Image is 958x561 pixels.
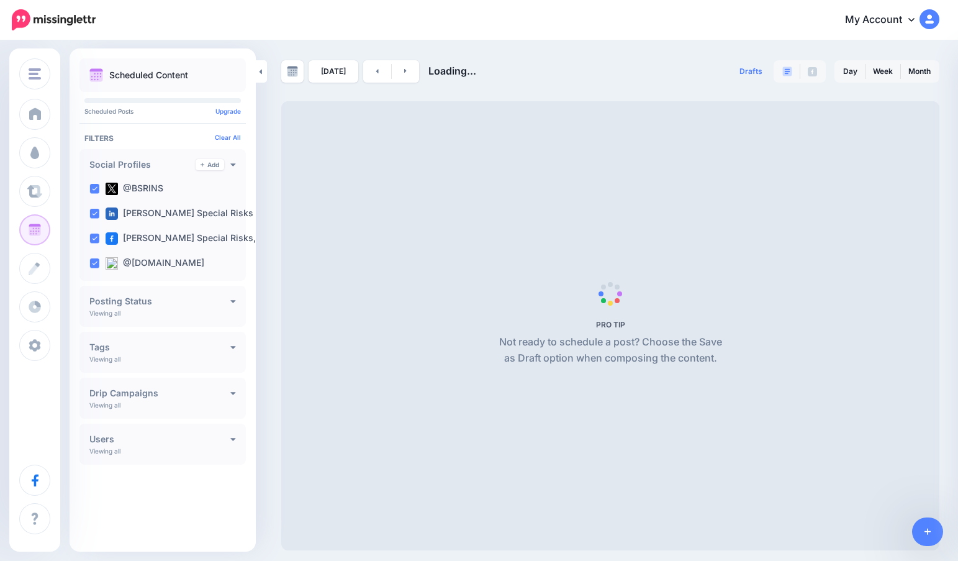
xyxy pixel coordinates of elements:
[89,401,120,409] p: Viewing all
[106,257,118,270] img: bluesky-square.png
[89,309,120,317] p: Viewing all
[89,447,120,455] p: Viewing all
[106,257,204,270] label: @[DOMAIN_NAME]
[287,66,298,77] img: calendar-grey-darker.png
[106,183,163,195] label: @BSRINS
[196,159,224,170] a: Add
[84,134,241,143] h4: Filters
[494,320,727,329] h5: PRO TIP
[89,389,230,398] h4: Drip Campaigns
[106,208,118,220] img: linkedin-square.png
[89,68,103,82] img: calendar.png
[89,160,196,169] h4: Social Profiles
[901,62,938,81] a: Month
[865,62,900,81] a: Week
[12,9,96,30] img: Missinglettr
[84,108,241,114] p: Scheduled Posts
[808,67,817,76] img: facebook-grey-square.png
[89,297,230,306] h4: Posting Status
[309,60,358,83] a: [DATE]
[106,232,266,245] label: [PERSON_NAME] Special Risks, …
[215,107,241,115] a: Upgrade
[833,5,939,35] a: My Account
[428,65,476,77] span: Loading...
[89,435,230,444] h4: Users
[739,68,762,75] span: Drafts
[89,355,120,363] p: Viewing all
[494,334,727,367] p: Not ready to schedule a post? Choose the Save as Draft option when composing the content.
[29,68,41,80] img: menu.png
[106,208,267,220] label: [PERSON_NAME] Special Risks (…
[109,71,188,80] p: Scheduled Content
[732,60,770,83] a: Drafts
[215,134,241,141] a: Clear All
[106,232,118,245] img: facebook-square.png
[89,343,230,352] h4: Tags
[836,62,865,81] a: Day
[106,183,118,195] img: twitter-square.png
[782,66,792,76] img: paragraph-boxed.png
